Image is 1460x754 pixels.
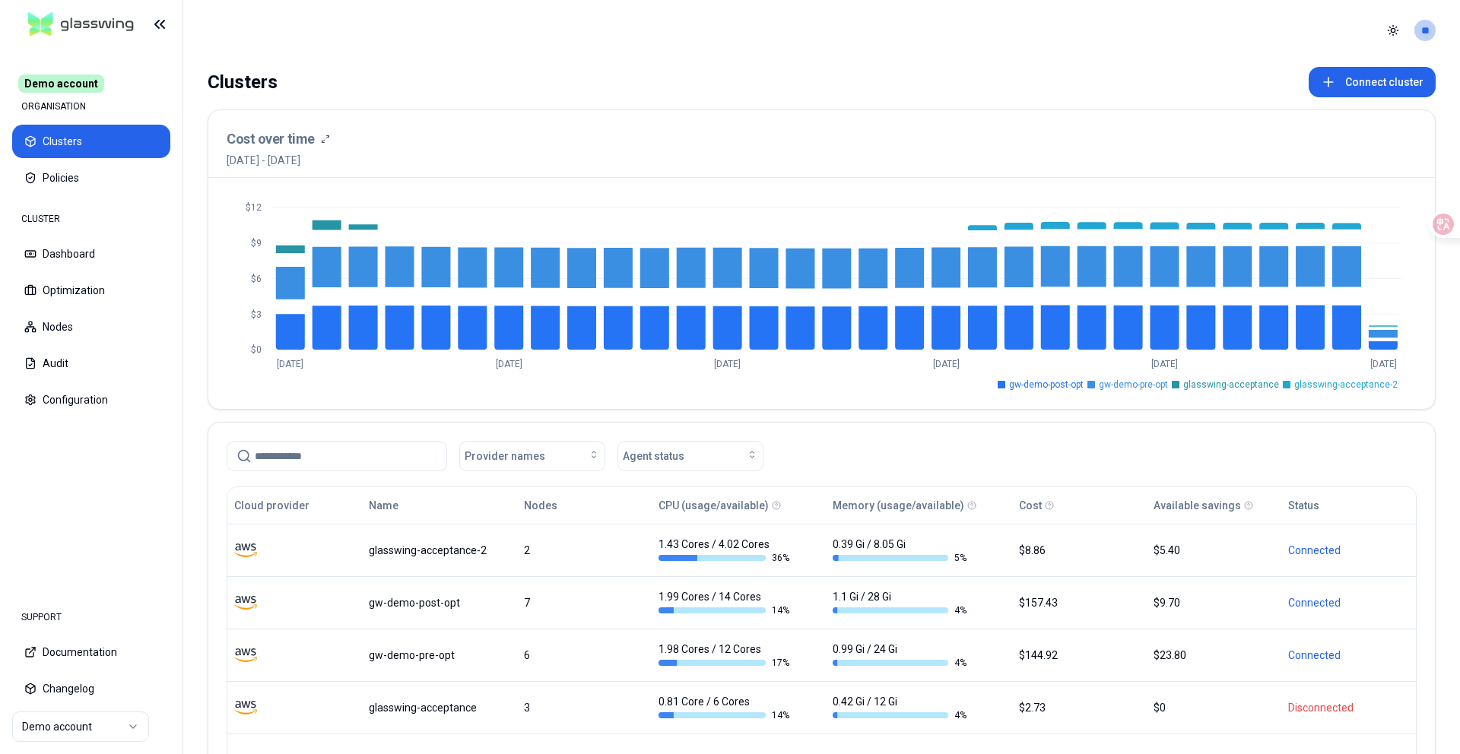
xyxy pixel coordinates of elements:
[659,709,792,721] div: 14 %
[1151,359,1178,369] tspan: [DATE]
[12,161,170,195] button: Policies
[369,648,510,663] div: gw-demo-pre-opt
[659,490,769,521] button: CPU (usage/available)
[496,359,522,369] tspan: [DATE]
[1099,379,1168,391] span: gw-demo-pre-opt
[1309,67,1436,97] button: Connect cluster
[833,604,966,616] div: 4 %
[1019,595,1140,610] div: $157.43
[1288,648,1409,663] div: Connected
[1288,595,1409,610] div: Connected
[1154,648,1274,663] div: $23.80
[1183,379,1279,391] span: glasswing-acceptance
[1009,379,1084,391] span: gw-demo-post-opt
[369,700,510,715] div: glasswing-acceptance
[1288,543,1409,558] div: Connected
[1154,595,1274,610] div: $9.70
[12,383,170,417] button: Configuration
[833,657,966,669] div: 4 %
[524,490,557,521] button: Nodes
[524,595,645,610] div: 7
[1154,490,1241,521] button: Available savings
[524,543,645,558] div: 2
[12,91,170,122] div: ORGANISATION
[1154,700,1274,715] div: $0
[369,595,510,610] div: gw-demo-post-opt
[227,153,330,168] span: [DATE] - [DATE]
[1154,543,1274,558] div: $5.40
[833,490,964,521] button: Memory (usage/available)
[251,274,262,284] tspan: $6
[22,7,140,43] img: GlassWing
[623,448,684,464] span: Agent status
[227,128,315,150] h3: Cost over time
[1019,700,1140,715] div: $2.73
[524,700,645,715] div: 3
[12,347,170,380] button: Audit
[251,344,262,355] tspan: $0
[234,490,309,521] button: Cloud provider
[18,74,104,93] span: Demo account
[234,539,257,562] img: aws
[524,648,645,663] div: 6
[1288,700,1409,715] div: Disconnected
[659,694,792,721] div: 0.81 Core / 6 Cores
[1370,359,1397,369] tspan: [DATE]
[714,359,741,369] tspan: [DATE]
[659,537,792,564] div: 1.43 Cores / 4.02 Cores
[833,709,966,721] div: 4 %
[465,448,545,464] span: Provider names
[12,602,170,632] div: SUPPORT
[12,672,170,705] button: Changelog
[369,543,510,558] div: glasswing-acceptance-2
[659,552,792,564] div: 36 %
[1019,543,1140,558] div: $8.86
[659,657,792,669] div: 17 %
[251,309,262,320] tspan: $3
[659,642,792,669] div: 1.98 Cores / 12 Cores
[12,310,170,344] button: Nodes
[933,359,960,369] tspan: [DATE]
[833,537,966,564] div: 0.39 Gi / 8.05 Gi
[1019,648,1140,663] div: $144.92
[208,67,278,97] div: Clusters
[659,589,792,616] div: 1.99 Cores / 14 Cores
[459,441,605,471] button: Provider names
[12,635,170,669] button: Documentation
[12,125,170,158] button: Clusters
[1288,498,1319,513] div: Status
[1019,490,1042,521] button: Cost
[277,359,303,369] tspan: [DATE]
[12,204,170,234] div: CLUSTER
[246,202,262,213] tspan: $12
[234,591,257,614] img: aws
[617,441,763,471] button: Agent status
[369,490,398,521] button: Name
[833,694,966,721] div: 0.42 Gi / 12 Gi
[833,642,966,669] div: 0.99 Gi / 24 Gi
[12,274,170,307] button: Optimization
[251,238,262,249] tspan: $9
[234,696,257,719] img: aws
[833,589,966,616] div: 1.1 Gi / 28 Gi
[234,644,257,667] img: aws
[833,552,966,564] div: 5 %
[12,237,170,271] button: Dashboard
[659,604,792,616] div: 14 %
[1294,379,1398,391] span: glasswing-acceptance-2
